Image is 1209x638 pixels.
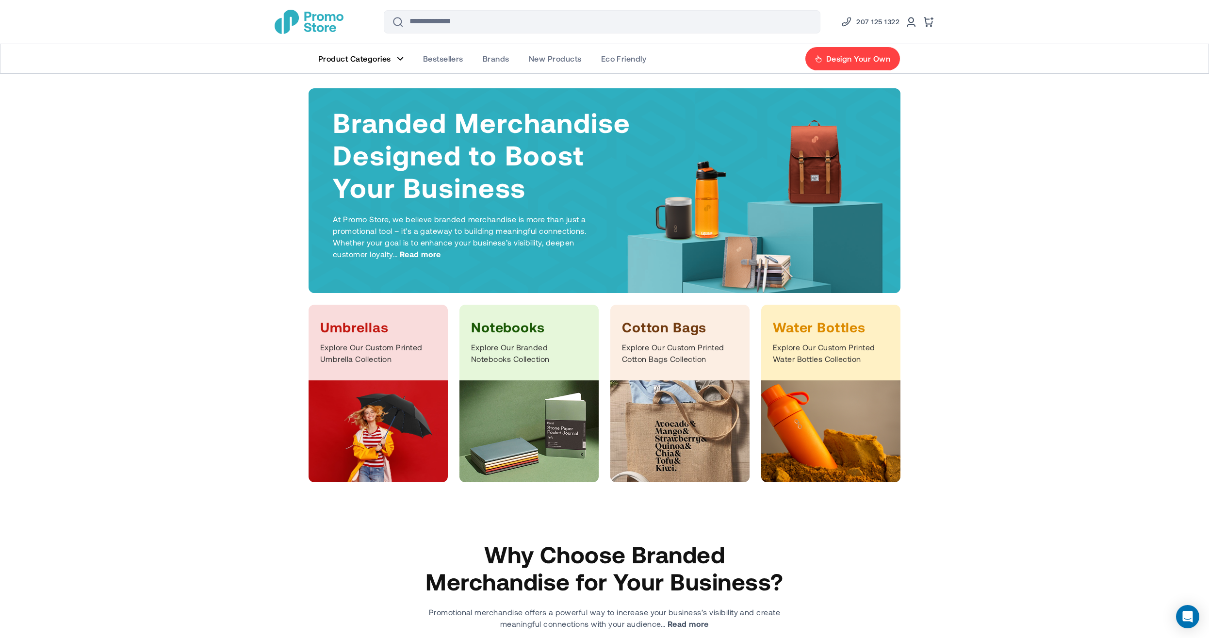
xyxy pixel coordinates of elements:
[318,54,391,64] span: Product Categories
[423,54,463,64] span: Bestsellers
[275,10,343,34] img: Promotional Merchandise
[320,342,436,365] p: Explore Our Custom Printed Umbrella Collection
[761,305,900,482] a: Water Bottles Explore Our Custom Printed Water Bottles Collection
[1176,605,1199,628] div: Open Intercom Messenger
[459,380,599,482] img: Notebooks Category
[841,16,899,28] a: Phone
[429,607,781,628] span: Promotional merchandise offers a powerful way to increase your business’s visibility and create m...
[309,44,413,73] a: Product Categories
[519,44,591,73] a: New Products
[622,318,738,336] h3: Cotton Bags
[773,318,889,336] h3: Water Bottles
[761,380,900,482] img: Bottles Category
[805,47,900,71] a: Design Your Own
[473,44,519,73] a: Brands
[610,380,750,482] img: Bags Category
[309,380,448,482] img: Umbrellas Category
[601,54,647,64] span: Eco Friendly
[413,44,473,73] a: Bestsellers
[826,54,890,64] span: Design Your Own
[668,618,709,630] span: Read more
[386,10,409,33] button: Search
[621,116,893,312] img: Products
[622,342,738,365] p: Explore Our Custom Printed Cotton Bags Collection
[773,342,889,365] p: Explore Our Custom Printed Water Bottles Collection
[309,305,448,482] a: Umbrellas Explore Our Custom Printed Umbrella Collection
[400,248,441,260] span: Read more
[483,54,509,64] span: Brands
[333,214,586,259] span: At Promo Store, we believe branded merchandise is more than just a promotional tool – it’s a gate...
[610,305,750,482] a: Cotton Bags Explore Our Custom Printed Cotton Bags Collection
[529,54,582,64] span: New Products
[275,10,343,34] a: store logo
[459,305,599,482] a: Notebooks Explore Our Branded Notebooks Collection
[333,106,632,204] h1: Branded Merchandise Designed to Boost Your Business
[320,318,436,336] h3: Umbrellas
[591,44,656,73] a: Eco Friendly
[471,342,587,365] p: Explore Our Branded Notebooks Collection
[471,318,587,336] h3: Notebooks
[423,540,786,595] h2: Why Choose Branded Merchandise for Your Business?
[856,16,899,28] span: 207 125 1322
